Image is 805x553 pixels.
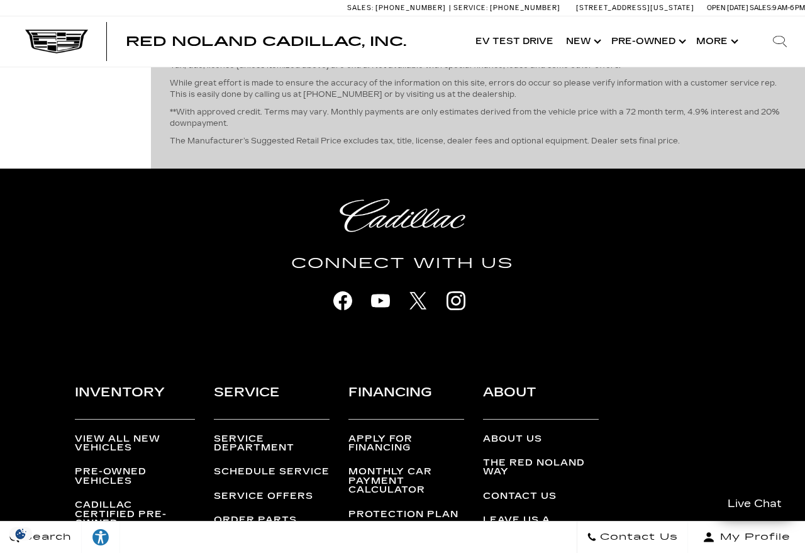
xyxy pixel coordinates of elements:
[170,1,786,159] div: The Manufacturer’s Suggested Retail Price excludes tax, title, license, dealer fees and optional ...
[714,489,796,518] a: Live Chat
[440,285,472,316] a: instagram
[483,492,599,501] a: Contact Us
[170,77,786,100] p: While great effort is made to ensure the accuracy of the information on this site, errors do occu...
[82,528,119,547] div: Explore your accessibility options
[707,4,748,12] span: Open [DATE]
[348,467,464,494] a: Monthly Car Payment Calculator
[214,382,330,419] h3: Service
[721,496,788,511] span: Live Chat
[214,467,330,476] a: Schedule Service
[469,16,560,67] a: EV Test Drive
[75,382,195,419] h3: Inventory
[126,35,406,48] a: Red Noland Cadillac, Inc.
[772,4,805,12] span: 9 AM-6 PM
[449,4,563,11] a: Service: [PHONE_NUMBER]
[755,16,805,67] div: Search
[560,16,605,67] a: New
[453,4,488,12] span: Service:
[605,16,690,67] a: Pre-Owned
[750,4,772,12] span: Sales:
[19,528,72,546] span: Search
[690,16,742,67] button: More
[375,4,446,12] span: [PHONE_NUMBER]
[214,492,330,501] a: Service Offers
[6,527,35,540] img: Opt-Out Icon
[75,501,195,528] a: Cadillac Certified Pre-Owned
[715,528,791,546] span: My Profile
[348,382,464,419] h3: Financing
[688,522,805,553] button: Open user profile menu
[53,199,752,232] a: Cadillac Light Heritage Logo
[483,459,599,477] a: The Red Noland Way
[82,522,120,553] a: Explore your accessibility options
[75,467,195,486] a: Pre-Owned Vehicles
[75,435,195,453] a: View All New Vehicles
[340,199,465,232] img: Cadillac Light Heritage Logo
[576,4,694,12] a: [STREET_ADDRESS][US_STATE]
[365,285,396,316] a: youtube
[483,516,599,534] a: Leave Us a Review
[347,4,449,11] a: Sales: [PHONE_NUMBER]
[577,522,688,553] a: Contact Us
[126,34,406,49] span: Red Noland Cadillac, Inc.
[214,435,330,453] a: Service Department
[490,4,560,12] span: [PHONE_NUMBER]
[348,510,464,519] a: Protection Plan
[597,528,678,546] span: Contact Us
[214,516,330,525] a: Order Parts
[483,382,599,419] h3: About
[483,435,599,444] a: About Us
[347,4,374,12] span: Sales:
[25,30,88,53] img: Cadillac Dark Logo with Cadillac White Text
[6,527,35,540] section: Click to Open Cookie Consent Modal
[402,285,434,316] a: X
[170,106,786,129] p: **With approved credit. Terms may vary. Monthly payments are only estimates derived from the vehi...
[53,252,752,275] h4: Connect With Us
[348,435,464,453] a: Apply for Financing
[327,285,358,316] a: facebook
